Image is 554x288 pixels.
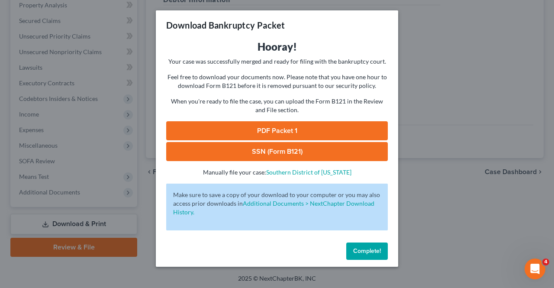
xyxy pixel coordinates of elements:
iframe: Intercom live chat [525,259,545,279]
a: Southern District of [US_STATE] [266,168,351,176]
p: Feel free to download your documents now. Please note that you have one hour to download Form B12... [166,73,388,90]
span: 4 [542,259,549,265]
h3: Download Bankruptcy Packet [166,19,285,31]
a: Additional Documents > NextChapter Download History. [173,200,374,216]
a: PDF Packet 1 [166,121,388,140]
p: Make sure to save a copy of your download to your computer or you may also access prior downloads in [173,191,381,217]
p: Your case was successfully merged and ready for filing with the bankruptcy court. [166,57,388,66]
button: Complete! [346,243,388,260]
h3: Hooray! [166,40,388,54]
a: SSN (Form B121) [166,142,388,161]
p: When you're ready to file the case, you can upload the Form B121 in the Review and File section. [166,97,388,114]
span: Complete! [353,247,381,255]
p: Manually file your case: [166,168,388,177]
